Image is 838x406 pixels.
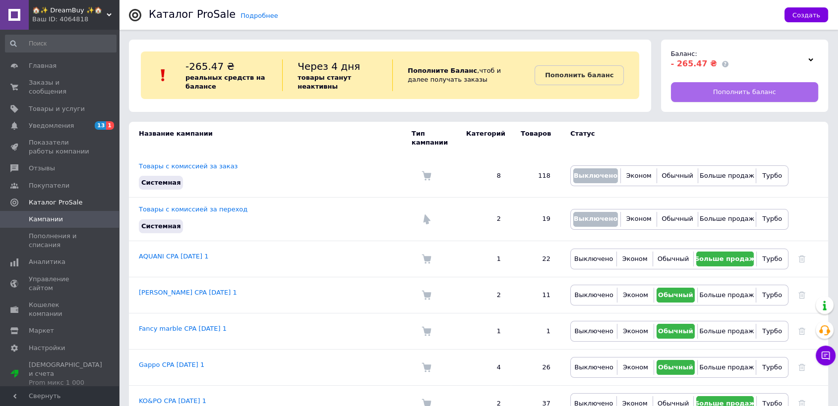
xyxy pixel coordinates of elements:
[700,172,754,179] span: Больше продаж
[620,324,651,339] button: Эконом
[511,277,560,313] td: 11
[658,327,693,335] span: Обычный
[573,252,614,266] button: Выключено
[700,215,754,222] span: Больше продаж
[511,122,560,154] td: Товаров
[511,154,560,198] td: 118
[798,291,805,299] a: Удалить
[713,88,776,97] span: Пополнить баланс
[29,344,65,353] span: Настройки
[699,363,754,371] span: Больше продаж
[573,360,614,375] button: Выключено
[573,168,618,183] button: Выключено
[421,362,431,372] img: Комиссия за заказ
[29,181,69,190] span: Покупатели
[574,255,613,262] span: Выключено
[32,6,107,15] span: 🏠✨ DreamBuy ✨🏠
[762,291,782,299] span: Турбо
[29,275,92,293] span: Управление сайтом
[408,67,477,74] b: Пополните Баланс
[29,232,92,250] span: Пополнения и списания
[574,363,613,371] span: Выключено
[139,325,227,332] a: Fancy marble CPA [DATE] 1
[798,255,805,262] a: Удалить
[762,172,782,179] span: Турбо
[456,122,511,154] td: Категорий
[574,327,613,335] span: Выключено
[129,122,412,154] td: Название кампании
[759,168,785,183] button: Турбо
[456,154,511,198] td: 8
[456,198,511,241] td: 2
[623,363,648,371] span: Эконом
[792,11,820,19] span: Создать
[29,257,65,266] span: Аналитика
[661,215,693,222] span: Обычный
[511,349,560,385] td: 26
[456,277,511,313] td: 2
[185,60,235,72] span: -265.47 ₴
[412,122,456,154] td: Тип кампании
[626,172,652,179] span: Эконом
[29,121,74,130] span: Уведомления
[29,215,63,224] span: Кампании
[29,138,92,156] span: Показатели работы компании
[623,212,654,227] button: Эконом
[511,241,560,277] td: 22
[560,122,788,154] td: Статус
[573,212,618,227] button: Выключено
[5,35,117,52] input: Поиск
[623,327,648,335] span: Эконом
[421,171,431,181] img: Комиссия за заказ
[149,9,236,20] div: Каталог ProSale
[511,313,560,349] td: 1
[798,327,805,335] a: Удалить
[762,215,782,222] span: Турбо
[699,291,754,299] span: Больше продаж
[694,255,755,262] span: Больше продаж
[240,12,278,19] a: Подробнее
[139,162,238,170] a: Товары с комиссией за заказ
[141,179,180,186] span: Системная
[623,168,654,183] button: Эконом
[656,252,691,266] button: Обычный
[456,241,511,277] td: 1
[696,252,753,266] button: Больше продаж
[573,288,614,303] button: Выключено
[658,291,693,299] span: Обычный
[762,327,782,335] span: Турбо
[29,61,57,70] span: Главная
[298,74,351,90] b: товары станут неактивны
[298,60,360,72] span: Через 4 дня
[671,82,819,102] a: Пополнить баланс
[701,212,753,227] button: Больше продаж
[784,7,828,22] button: Создать
[421,290,431,300] img: Комиссия за заказ
[701,168,753,183] button: Больше продаж
[139,253,208,260] a: AQUANI CPA [DATE] 1
[700,360,753,375] button: Больше продаж
[574,215,617,222] span: Выключено
[511,198,560,241] td: 19
[545,71,613,79] b: Пополнить баланс
[456,313,511,349] td: 1
[32,15,119,24] div: Ваш ID: 4064818
[421,254,431,264] img: Комиссия за заказ
[139,205,247,213] a: Товары с комиссией за переход
[29,78,92,96] span: Заказы и сообщения
[626,215,652,222] span: Эконом
[185,74,265,90] b: реальных средств на балансе
[699,327,754,335] span: Больше продаж
[700,324,753,339] button: Больше продаж
[658,363,693,371] span: Обычный
[798,363,805,371] a: Удалить
[535,65,624,85] a: Пополнить баланс
[573,324,614,339] button: Выключено
[623,291,648,299] span: Эконом
[29,164,55,173] span: Отзывы
[622,255,648,262] span: Эконом
[421,214,431,224] img: Комиссия за переход
[659,212,695,227] button: Обычный
[762,363,782,371] span: Турбо
[29,301,92,318] span: Кошелек компании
